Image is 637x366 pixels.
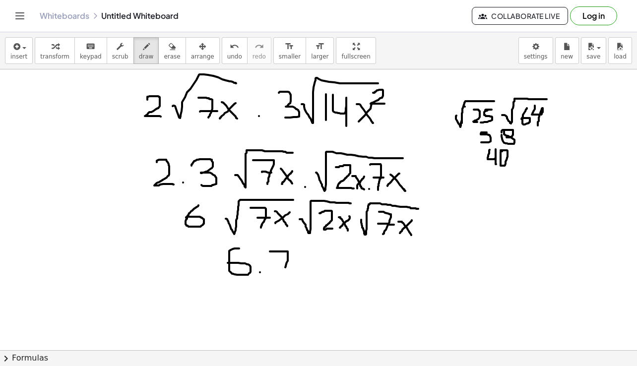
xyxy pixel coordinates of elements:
i: format_size [285,41,294,53]
span: keypad [80,53,102,60]
button: erase [158,37,186,64]
button: save [581,37,606,64]
span: erase [164,53,180,60]
span: save [586,53,600,60]
button: format_sizelarger [306,37,334,64]
button: redoredo [247,37,271,64]
span: insert [10,53,27,60]
button: arrange [186,37,220,64]
button: keyboardkeypad [74,37,107,64]
span: Collaborate Live [480,11,560,20]
span: smaller [279,53,301,60]
button: draw [133,37,159,64]
button: Log in [570,6,617,25]
span: transform [40,53,69,60]
button: insert [5,37,33,64]
i: redo [255,41,264,53]
button: load [608,37,632,64]
button: format_sizesmaller [273,37,306,64]
i: undo [230,41,239,53]
span: larger [311,53,328,60]
span: scrub [112,53,128,60]
span: undo [227,53,242,60]
span: settings [524,53,548,60]
button: Collaborate Live [472,7,568,25]
span: load [614,53,627,60]
button: Toggle navigation [12,8,28,24]
button: settings [518,37,553,64]
i: format_size [315,41,324,53]
button: new [555,37,579,64]
span: arrange [191,53,214,60]
button: scrub [107,37,134,64]
span: draw [139,53,154,60]
span: new [561,53,573,60]
button: fullscreen [336,37,376,64]
i: keyboard [86,41,95,53]
button: transform [35,37,75,64]
span: fullscreen [341,53,370,60]
a: Whiteboards [40,11,89,21]
span: redo [253,53,266,60]
button: undoundo [222,37,248,64]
